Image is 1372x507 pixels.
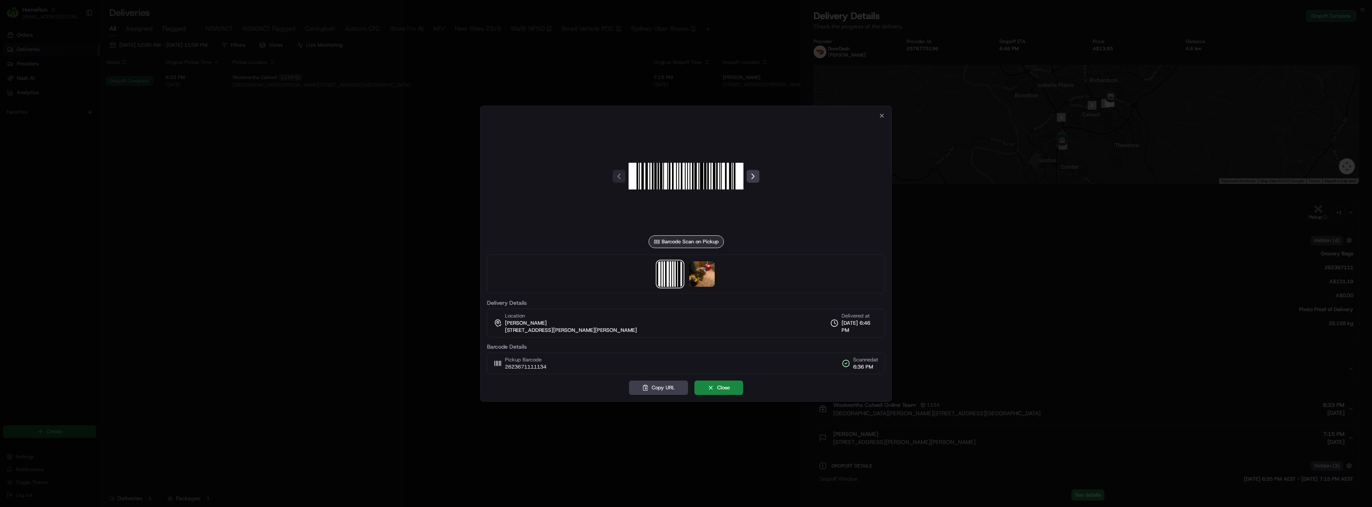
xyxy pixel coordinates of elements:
[505,320,547,327] span: [PERSON_NAME]
[487,300,885,306] label: Delivery Details
[505,327,637,334] span: [STREET_ADDRESS][PERSON_NAME][PERSON_NAME]
[853,356,878,363] span: Scanned at
[649,235,724,248] div: Barcode Scan on Pickup
[505,356,546,363] span: Pickup Barcode
[694,381,743,395] button: Close
[505,363,546,371] span: 2623671111134
[842,312,878,320] span: Delivered at
[657,261,683,287] img: barcode_scan_on_pickup image
[487,344,885,349] label: Barcode Details
[629,381,688,395] button: Copy URL
[842,320,878,334] span: [DATE] 6:46 PM
[853,363,878,371] span: 6:36 PM
[629,119,743,234] img: barcode_scan_on_pickup image
[505,312,525,320] span: Location
[689,261,715,287] img: photo_proof_of_delivery image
